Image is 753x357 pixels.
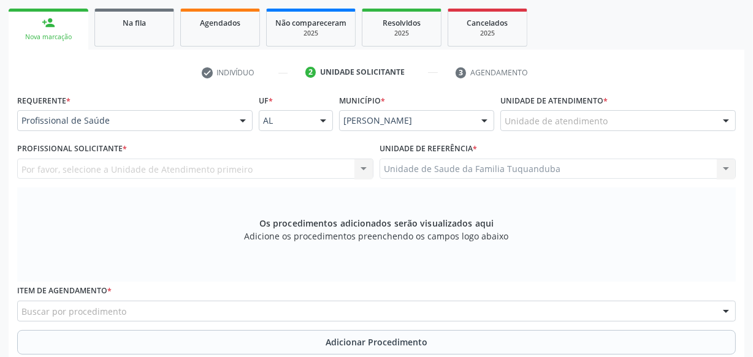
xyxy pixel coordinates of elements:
label: Item de agendamento [17,282,112,301]
label: Profissional Solicitante [17,140,127,159]
span: Agendados [200,18,240,28]
label: Unidade de referência [380,140,477,159]
span: AL [263,115,308,127]
div: Unidade solicitante [320,67,405,78]
span: Profissional de Saúde [21,115,227,127]
span: Unidade de atendimento [505,115,608,127]
span: [PERSON_NAME] [343,115,469,127]
div: 2025 [457,29,518,38]
span: Não compareceram [275,18,346,28]
div: 2 [305,67,316,78]
label: Unidade de atendimento [500,91,608,110]
div: person_add [42,16,55,29]
button: Adicionar Procedimento [17,330,736,355]
span: Os procedimentos adicionados serão visualizados aqui [259,217,494,230]
span: Adicionar Procedimento [326,336,427,348]
span: Na fila [123,18,146,28]
span: Adicione os procedimentos preenchendo os campos logo abaixo [245,230,509,242]
div: 2025 [371,29,432,38]
span: Cancelados [467,18,508,28]
div: Nova marcação [17,32,80,42]
label: Município [339,91,385,110]
div: 2025 [275,29,346,38]
label: UF [259,91,273,110]
span: Buscar por procedimento [21,305,126,318]
span: Resolvidos [383,18,421,28]
label: Requerente [17,91,71,110]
